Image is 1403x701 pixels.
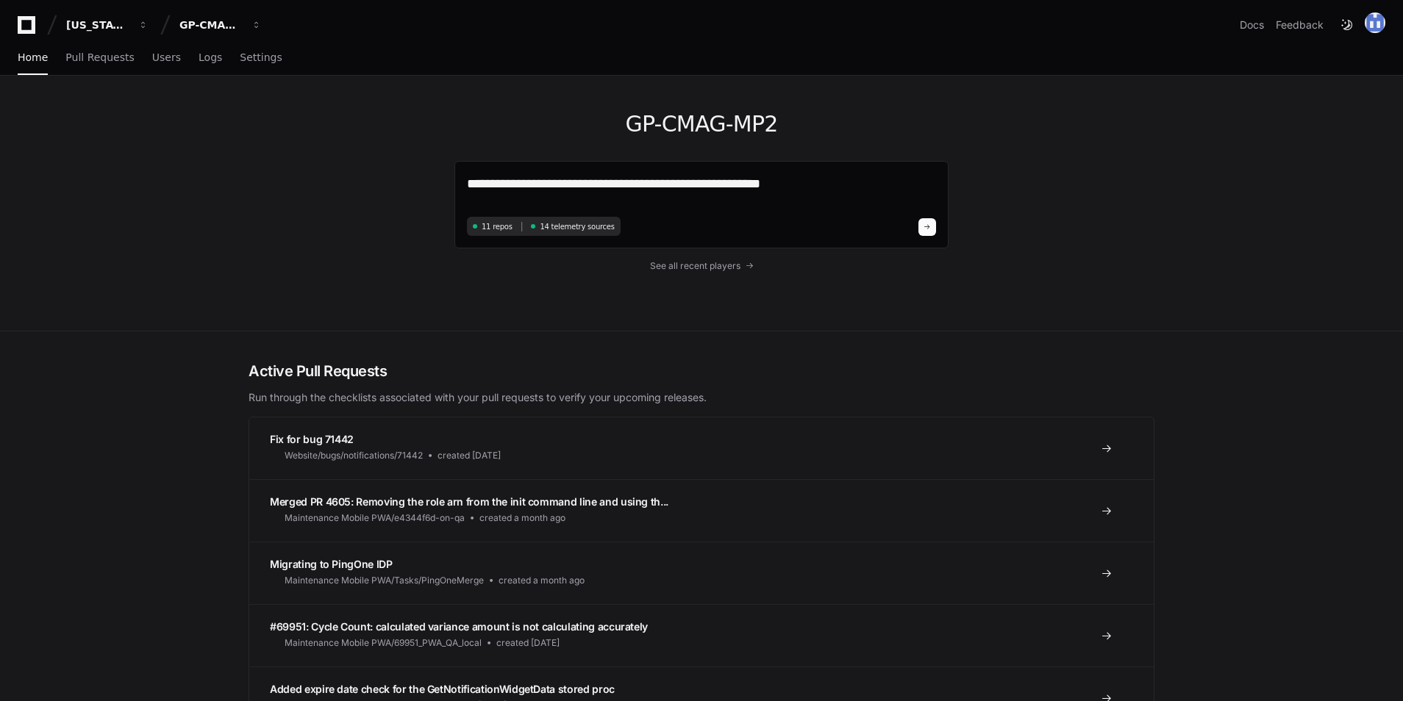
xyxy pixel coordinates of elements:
[249,390,1154,405] p: Run through the checklists associated with your pull requests to verify your upcoming releases.
[650,260,740,272] span: See all recent players
[285,637,482,649] span: Maintenance Mobile PWA/69951_PWA_QA_local
[540,221,614,232] span: 14 telemetry sources
[249,417,1154,479] a: Fix for bug 71442Website/bugs/notifications/71442created [DATE]
[199,41,222,75] a: Logs
[270,433,354,445] span: Fix for bug 71442
[285,450,423,461] span: Website/bugs/notifications/71442
[152,41,181,75] a: Users
[240,41,282,75] a: Settings
[496,637,560,649] span: created [DATE]
[270,558,393,570] span: Migrating to PingOne IDP
[270,683,615,695] span: Added expire date check for the GetNotificationWidgetData stored proc
[240,53,282,62] span: Settings
[285,512,465,524] span: Maintenance Mobile PWA/e4344f6d-on-qa
[65,53,134,62] span: Pull Requests
[179,18,243,32] div: GP-CMAG-MP2
[249,479,1154,542] a: Merged PR 4605: Removing the role arn from the init command line and using th...Maintenance Mobil...
[249,604,1154,666] a: #69951: Cycle Count: calculated variance amount is not calculating accuratelyMaintenance Mobile P...
[1365,12,1385,33] img: 174426149
[152,53,181,62] span: Users
[482,221,513,232] span: 11 repos
[454,111,949,137] h1: GP-CMAG-MP2
[66,18,129,32] div: [US_STATE] Pacific
[174,12,268,38] button: GP-CMAG-MP2
[199,53,222,62] span: Logs
[249,542,1154,604] a: Migrating to PingOne IDPMaintenance Mobile PWA/Tasks/PingOneMergecreated a month ago
[499,575,585,586] span: created a month ago
[270,620,648,633] span: #69951: Cycle Count: calculated variance amount is not calculating accurately
[1240,18,1264,32] a: Docs
[60,12,154,38] button: [US_STATE] Pacific
[479,512,565,524] span: created a month ago
[270,495,668,508] span: Merged PR 4605: Removing the role arn from the init command line and using th...
[249,361,1154,381] h2: Active Pull Requests
[18,41,48,75] a: Home
[18,53,48,62] span: Home
[65,41,134,75] a: Pull Requests
[438,450,501,461] span: created [DATE]
[1276,18,1324,32] button: Feedback
[454,260,949,272] a: See all recent players
[285,575,484,586] span: Maintenance Mobile PWA/Tasks/PingOneMerge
